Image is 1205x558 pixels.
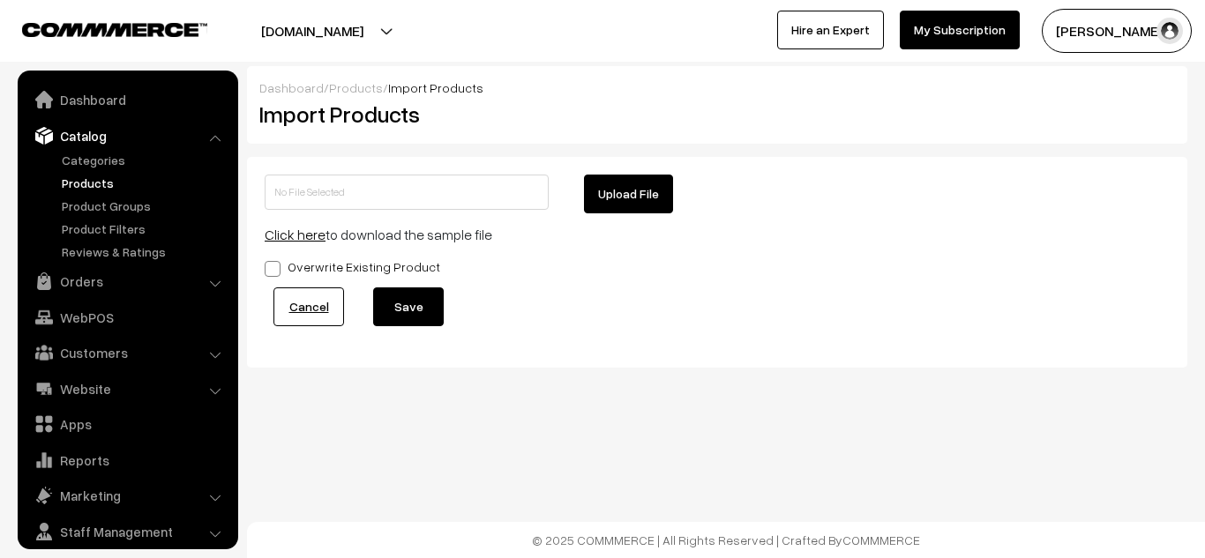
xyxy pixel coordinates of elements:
a: Hire an Expert [777,11,884,49]
a: Website [22,373,232,405]
a: Click here [265,226,326,243]
a: COMMMERCE [22,18,176,39]
button: [DOMAIN_NAME] [199,9,425,53]
h2: Import Products [259,100,704,128]
a: Reports [22,444,232,476]
a: Reviews & Ratings [57,242,232,261]
div: / / [259,78,1175,97]
button: Save [373,287,444,326]
img: COMMMERCE [22,23,207,36]
a: Cancel [273,287,344,326]
span: Import Products [388,80,483,95]
a: Dashboard [22,84,232,115]
a: Orders [22,265,232,297]
a: Products [329,80,383,95]
a: Staff Management [22,516,232,547]
button: Upload File [584,175,673,213]
a: Marketing [22,480,232,511]
a: Catalog [22,120,232,152]
a: Apps [22,408,232,440]
input: No File Selected [265,175,549,210]
span: to download the sample file [265,226,492,243]
button: [PERSON_NAME] [1042,9,1192,53]
a: Categories [57,151,232,169]
a: Dashboard [259,80,324,95]
img: user [1156,18,1183,44]
a: Product Filters [57,219,232,238]
a: Products [57,174,232,192]
footer: © 2025 COMMMERCE | All Rights Reserved | Crafted By [247,522,1205,558]
a: COMMMERCE [842,532,920,547]
a: Customers [22,337,232,368]
label: Overwrite Existing Product [265,257,440,276]
a: My Subscription [900,11,1020,49]
a: Product Groups [57,197,232,215]
a: WebPOS [22,301,232,333]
